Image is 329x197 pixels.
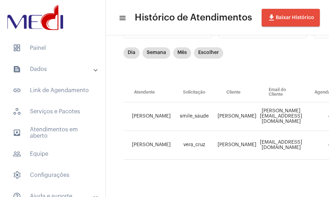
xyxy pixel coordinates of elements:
[6,4,65,32] img: d3a1b5fa-500b-b90f-5a1c-719c20e9830b.png
[216,131,258,160] td: [PERSON_NAME]
[267,13,276,22] mat-icon: file_download
[194,47,223,59] mat-chip: Escolher
[13,86,21,95] mat-icon: sidenav icon
[267,15,314,20] span: Baixar Histórico
[173,47,191,59] mat-chip: Mês
[123,83,172,102] th: Atendente
[118,14,126,22] mat-icon: sidenav icon
[258,83,304,102] th: Email do Cliente
[7,167,98,184] span: Configurações
[13,171,21,179] span: sidenav icon
[4,61,105,78] mat-expansion-panel-header: sidenav iconDados
[123,47,140,59] mat-chip: Dia
[13,65,94,73] mat-panel-title: Dados
[13,150,21,158] mat-icon: sidenav icon
[180,114,209,119] span: smile_saude
[123,131,172,160] td: [PERSON_NAME]
[7,124,98,141] span: Atendimentos em aberto
[13,65,21,73] mat-icon: sidenav icon
[7,40,98,56] span: Painel
[216,83,258,102] th: Cliente
[258,131,304,160] td: [EMAIL_ADDRESS][DOMAIN_NAME]
[262,9,320,26] button: Baixar Histórico
[135,12,252,23] span: Histórico de Atendimentos
[142,47,170,59] mat-chip: Semana
[13,107,21,116] span: sidenav icon
[123,102,172,131] td: [PERSON_NAME]
[7,103,98,120] span: Serviços e Pacotes
[13,44,21,52] span: sidenav icon
[216,102,258,131] td: [PERSON_NAME]
[183,142,205,147] span: vera_cruz
[7,145,98,162] span: Equipe
[7,82,98,99] span: Link de Agendamento
[13,129,21,137] mat-icon: sidenav icon
[172,83,216,102] th: Solicitação
[258,102,304,131] td: [PERSON_NAME][EMAIL_ADDRESS][DOMAIN_NAME]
